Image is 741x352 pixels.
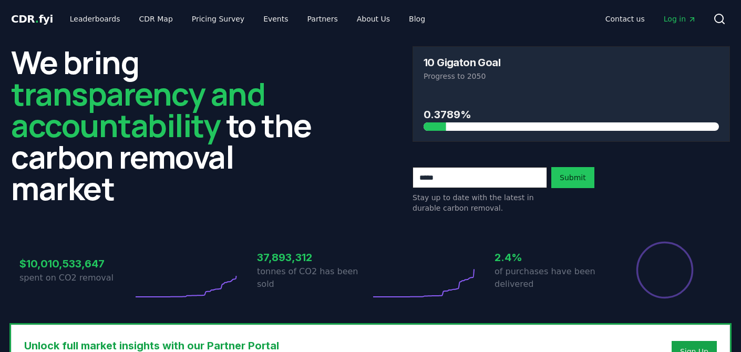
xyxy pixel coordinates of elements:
[257,265,370,291] p: tonnes of CO2 has been sold
[664,14,696,24] span: Log in
[11,72,265,147] span: transparency and accountability
[424,107,719,122] h3: 0.3789%
[348,9,398,28] a: About Us
[400,9,434,28] a: Blog
[255,9,296,28] a: Events
[19,272,133,284] p: spent on CO2 removal
[61,9,434,28] nav: Main
[11,46,328,204] h2: We bring to the carbon removal market
[61,9,129,28] a: Leaderboards
[35,13,39,25] span: .
[655,9,705,28] a: Log in
[413,192,547,213] p: Stay up to date with the latest in durable carbon removal.
[424,71,719,81] p: Progress to 2050
[597,9,705,28] nav: Main
[597,9,653,28] a: Contact us
[131,9,181,28] a: CDR Map
[635,241,694,299] div: Percentage of sales delivered
[495,265,608,291] p: of purchases have been delivered
[257,250,370,265] h3: 37,893,312
[11,12,53,26] a: CDR.fyi
[299,9,346,28] a: Partners
[183,9,253,28] a: Pricing Survey
[551,167,594,188] button: Submit
[424,57,500,68] h3: 10 Gigaton Goal
[11,13,53,25] span: CDR fyi
[19,256,133,272] h3: $10,010,533,647
[495,250,608,265] h3: 2.4%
